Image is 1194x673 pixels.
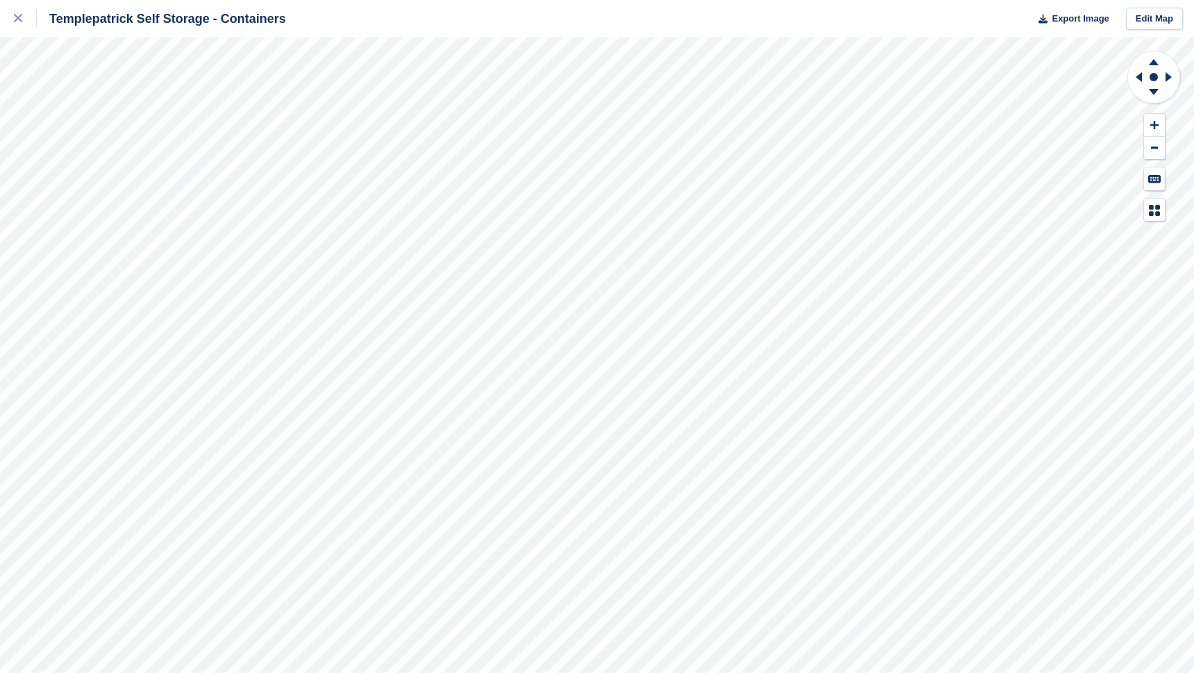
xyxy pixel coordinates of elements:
[1052,12,1109,26] span: Export Image
[37,10,286,27] div: Templepatrick Self Storage - Containers
[1144,199,1165,222] button: Map Legend
[1030,8,1109,31] button: Export Image
[1144,167,1165,190] button: Keyboard Shortcuts
[1144,114,1165,137] button: Zoom In
[1126,8,1183,31] a: Edit Map
[1144,137,1165,160] button: Zoom Out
